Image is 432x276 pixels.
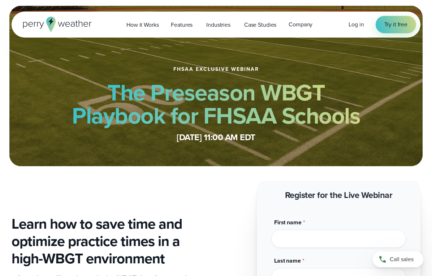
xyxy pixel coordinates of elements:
a: How it Works [120,17,165,32]
span: Try it free [384,20,407,29]
strong: Register for the Live Webinar [285,189,393,202]
span: Call sales [390,255,414,264]
a: Call sales [373,251,423,267]
span: Company [289,20,312,29]
span: Industries [206,21,230,29]
span: Case Studies [244,21,276,29]
a: Try it free [376,16,416,33]
span: First name [274,218,302,227]
h3: Learn how to save time and optimize practice times in a high-WBGT environment [12,215,210,267]
strong: The Preseason WBGT Playbook for FHSAA Schools [72,76,360,133]
a: Log in [349,20,364,29]
span: How it Works [126,21,159,29]
span: Features [171,21,193,29]
h1: FHSAA Exclusive Webinar [173,66,259,72]
strong: [DATE] 11:00 AM EDT [177,131,255,144]
a: Case Studies [238,17,282,32]
span: Last name [274,256,301,265]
